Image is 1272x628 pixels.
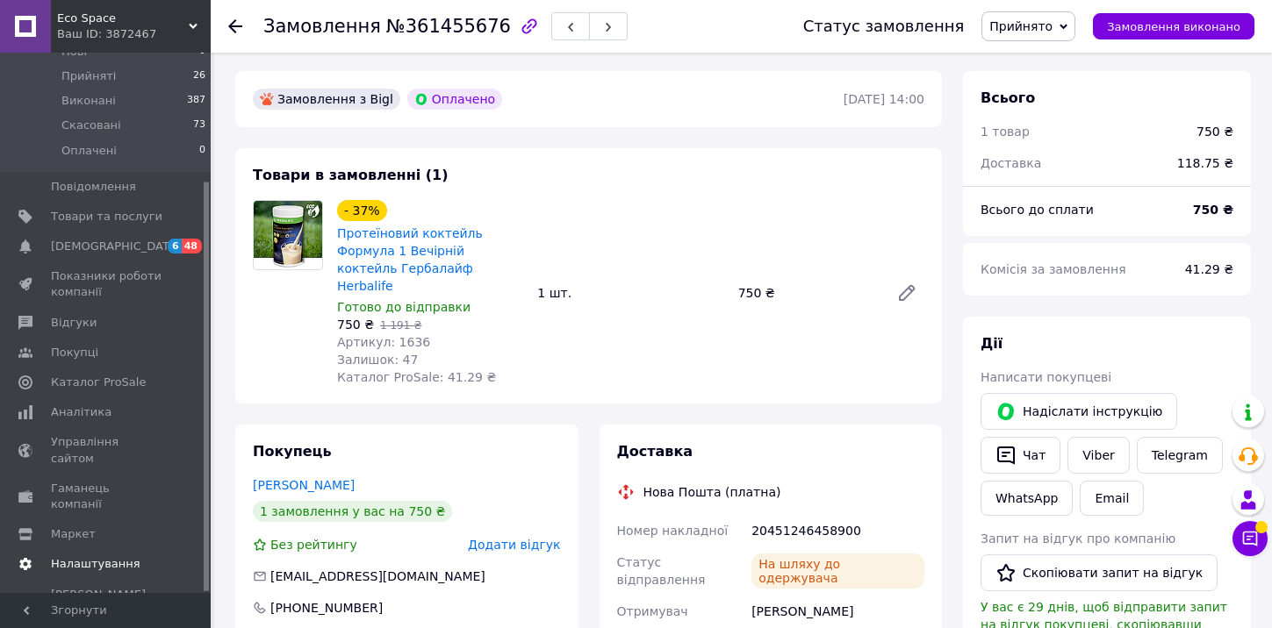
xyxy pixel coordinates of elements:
a: Viber [1067,437,1129,474]
span: Eco Space [57,11,189,26]
div: Нова Пошта (платна) [639,483,786,501]
span: Артикул: 1636 [337,335,430,349]
span: Отримувач [617,604,688,618]
span: 73 [193,118,205,133]
div: 1 шт. [530,281,730,305]
span: Маркет [51,526,96,542]
div: 118.75 ₴ [1167,144,1244,182]
div: Повернутися назад [228,18,242,35]
div: На шляху до одержувача [751,553,924,589]
span: 750 ₴ [337,318,374,332]
div: [PERSON_NAME] [748,596,928,627]
span: Замовлення [263,16,381,37]
span: 6 [168,239,182,253]
span: 1 товар [981,125,1030,139]
span: Номер накладної [617,524,729,538]
span: Залишок: 47 [337,353,418,367]
span: Гаманець компанії [51,481,162,512]
img: Протеїновий коктейль Формула 1 Вечірній коктейль Гербалайф Herbalife [254,201,322,269]
span: Готово до відправки [337,300,471,314]
span: Скасовані [61,118,121,133]
a: Telegram [1137,437,1223,474]
span: Аналітика [51,404,111,420]
div: 1 замовлення у вас на 750 ₴ [253,501,452,522]
a: Протеїновий коктейль Формула 1 Вечірній коктейль Гербалайф Herbalife [337,226,483,293]
span: Товари в замовленні (1) [253,167,449,183]
span: Товари та послуги [51,209,162,225]
a: WhatsApp [981,481,1073,516]
span: Оплачені [61,143,117,159]
div: [PHONE_NUMBER] [269,599,384,617]
button: Надіслати інструкцію [981,393,1177,430]
span: Доставка [617,443,693,460]
div: Статус замовлення [803,18,965,35]
span: Написати покупцеві [981,370,1111,384]
div: Замовлення з Bigl [253,89,400,110]
span: Повідомлення [51,179,136,195]
div: 750 ₴ [731,281,882,305]
span: Покупець [253,443,332,460]
button: Email [1080,481,1144,516]
span: Покупці [51,345,98,360]
span: Каталог ProSale: 41.29 ₴ [337,370,496,384]
button: Чат з покупцем [1232,521,1268,556]
span: [DEMOGRAPHIC_DATA] [51,239,181,254]
span: 41.29 ₴ [1185,262,1233,276]
span: Без рейтингу [270,538,357,552]
span: 387 [187,93,205,109]
div: Ваш ID: 3872467 [57,26,211,42]
span: Виконані [61,93,116,109]
span: Доставка [981,156,1041,170]
span: Налаштування [51,556,140,572]
span: Запит на відгук про компанію [981,532,1175,546]
span: Прийнято [989,19,1053,33]
span: №361455676 [386,16,511,37]
div: 20451246458900 [748,515,928,546]
span: Всього до сплати [981,203,1094,217]
span: Додати відгук [468,538,560,552]
button: Замовлення виконано [1093,13,1254,39]
span: 1 191 ₴ [380,319,421,332]
div: Оплачено [407,89,502,110]
span: Прийняті [61,68,116,84]
a: [PERSON_NAME] [253,478,355,492]
div: - 37% [337,200,387,221]
time: [DATE] 14:00 [844,92,924,106]
span: Показники роботи компанії [51,268,162,300]
button: Скопіювати запит на відгук [981,554,1218,591]
span: 0 [199,143,205,159]
span: Управління сайтом [51,434,162,466]
span: Відгуки [51,315,97,331]
span: Каталог ProSale [51,375,146,390]
b: 750 ₴ [1193,203,1233,217]
span: Комісія за замовлення [981,262,1126,276]
div: 750 ₴ [1197,123,1233,140]
a: Редагувати [889,275,924,310]
span: Дії [981,335,1003,352]
span: Замовлення виконано [1107,20,1240,33]
span: Всього [981,89,1035,106]
span: [EMAIL_ADDRESS][DOMAIN_NAME] [270,569,485,583]
button: Чат [981,437,1060,474]
span: 26 [193,68,205,84]
span: Статус відправлення [617,555,706,587]
span: 48 [182,239,202,253]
